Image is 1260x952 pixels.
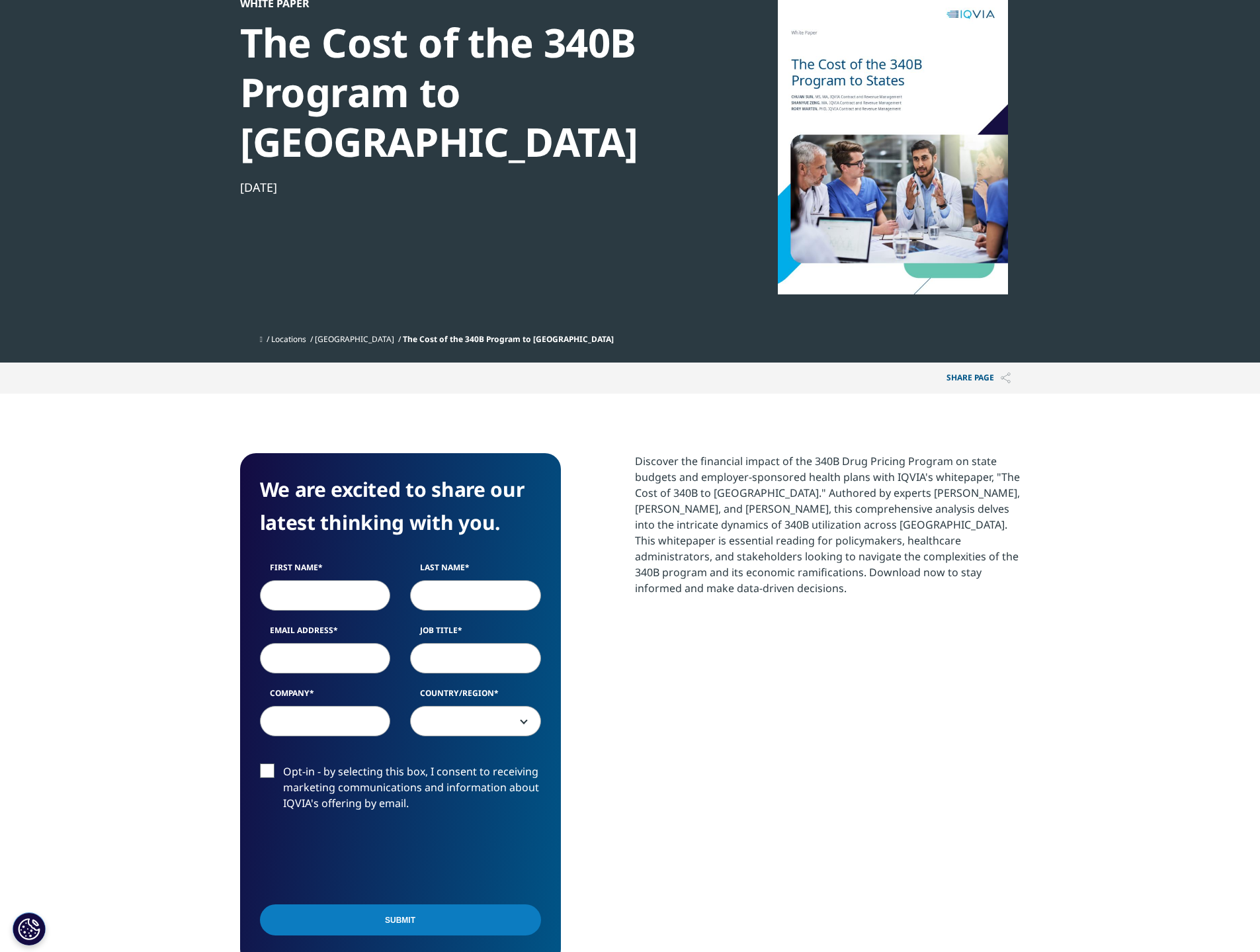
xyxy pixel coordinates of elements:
[260,687,391,706] label: Company
[260,904,541,935] input: Submit
[315,333,394,345] a: [GEOGRAPHIC_DATA]
[937,363,1021,394] button: Share PAGEShare PAGE
[260,625,391,643] label: Email Address
[403,333,614,345] span: The Cost of the 340B Program to [GEOGRAPHIC_DATA]
[410,562,541,580] label: Last Name
[260,473,541,539] h4: We are excited to share our latest thinking with you.
[635,453,1021,606] p: Discover the financial impact of the 340B Drug Pricing Program on state budgets and employer-spon...
[240,18,694,167] div: The Cost of the 340B Program to [GEOGRAPHIC_DATA]
[1001,372,1011,384] img: Share PAGE
[410,625,541,643] label: Job Title
[240,179,694,195] div: [DATE]
[260,763,541,818] label: Opt-in - by selecting this box, I consent to receiving marketing communications and information a...
[13,912,46,945] button: Cookies Settings
[271,333,306,345] a: Locations
[410,687,541,706] label: Country/Region
[260,562,391,580] label: First Name
[260,832,461,884] iframe: reCAPTCHA
[937,363,1021,394] p: Share PAGE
